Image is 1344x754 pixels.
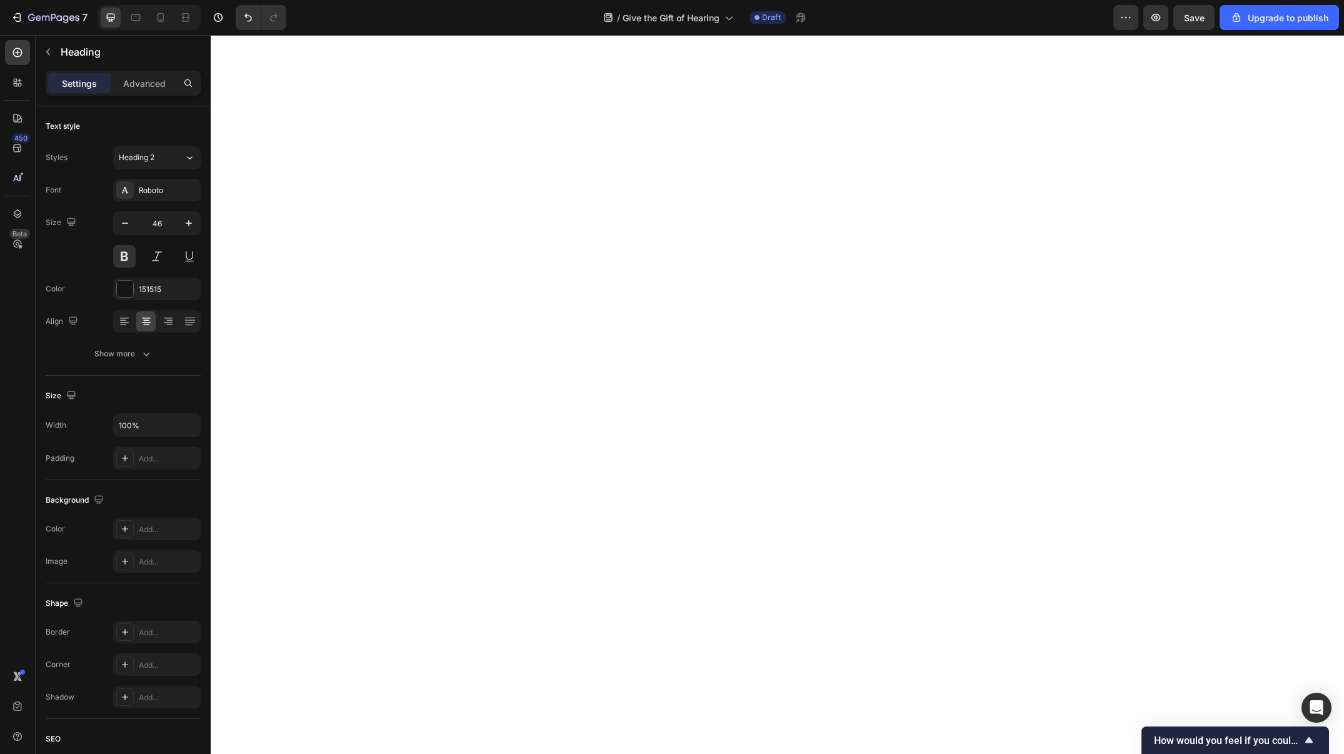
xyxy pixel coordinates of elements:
[82,10,88,25] p: 7
[113,146,201,169] button: Heading 2
[5,5,93,30] button: 7
[46,283,65,294] div: Color
[46,523,65,535] div: Color
[12,133,30,143] div: 450
[46,595,86,612] div: Shape
[211,35,1344,754] iframe: Design area
[46,626,70,638] div: Border
[123,77,166,90] p: Advanced
[1184,13,1205,23] span: Save
[46,659,71,670] div: Corner
[236,5,286,30] div: Undo/Redo
[139,524,198,535] div: Add...
[46,691,74,703] div: Shadow
[1230,11,1328,24] div: Upgrade to publish
[46,152,68,163] div: Styles
[46,420,66,431] div: Width
[61,44,196,59] p: Heading
[9,229,30,239] div: Beta
[1154,733,1316,748] button: Show survey - How would you feel if you could no longer use GemPages?
[62,77,97,90] p: Settings
[94,348,153,360] div: Show more
[46,121,80,132] div: Text style
[762,12,781,23] span: Draft
[617,11,620,24] span: /
[1154,735,1301,746] span: How would you feel if you could no longer use GemPages?
[46,313,81,330] div: Align
[139,453,198,465] div: Add...
[46,214,79,231] div: Size
[139,692,198,703] div: Add...
[46,733,61,745] div: SEO
[46,453,74,464] div: Padding
[1301,693,1331,723] div: Open Intercom Messenger
[139,660,198,671] div: Add...
[46,184,61,196] div: Font
[623,11,720,24] span: Give the Gift of Hearing
[46,492,106,509] div: Background
[1173,5,1215,30] button: Save
[139,284,198,295] div: 151515
[139,556,198,568] div: Add...
[139,185,198,196] div: Roboto
[139,627,198,638] div: Add...
[114,414,200,436] input: Auto
[1220,5,1339,30] button: Upgrade to publish
[46,388,79,405] div: Size
[119,152,154,163] span: Heading 2
[46,556,68,567] div: Image
[46,343,201,365] button: Show more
